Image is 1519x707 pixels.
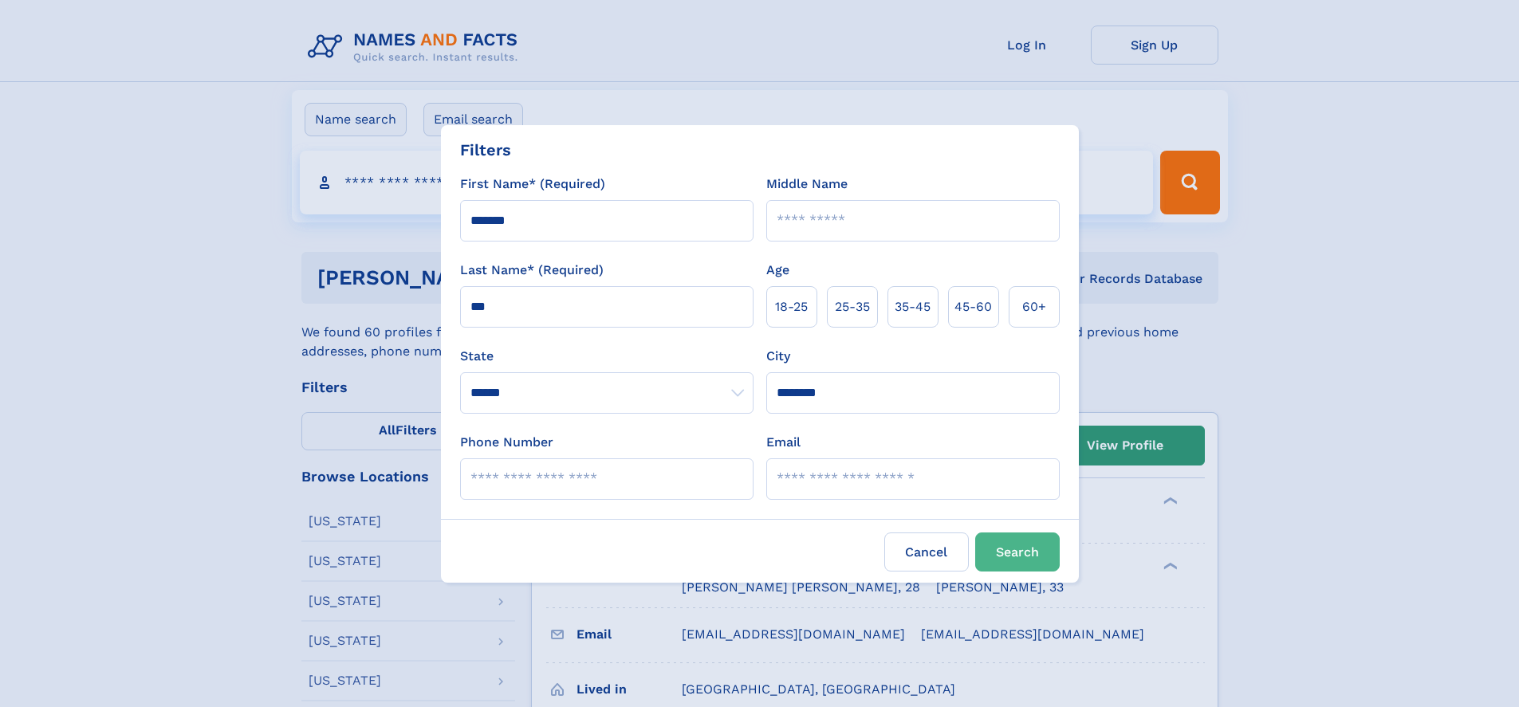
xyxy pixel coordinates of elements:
label: Phone Number [460,433,553,452]
label: Last Name* (Required) [460,261,604,280]
span: 25‑35 [835,297,870,316]
div: Filters [460,138,511,162]
span: 35‑45 [895,297,931,316]
label: State [460,347,754,366]
label: Age [766,261,789,280]
button: Search [975,532,1060,571]
label: Email [766,433,801,452]
label: City [766,347,790,366]
label: First Name* (Required) [460,175,605,194]
span: 60+ [1022,297,1046,316]
label: Cancel [884,532,969,571]
span: 45‑60 [954,297,992,316]
label: Middle Name [766,175,848,194]
span: 18‑25 [775,297,808,316]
